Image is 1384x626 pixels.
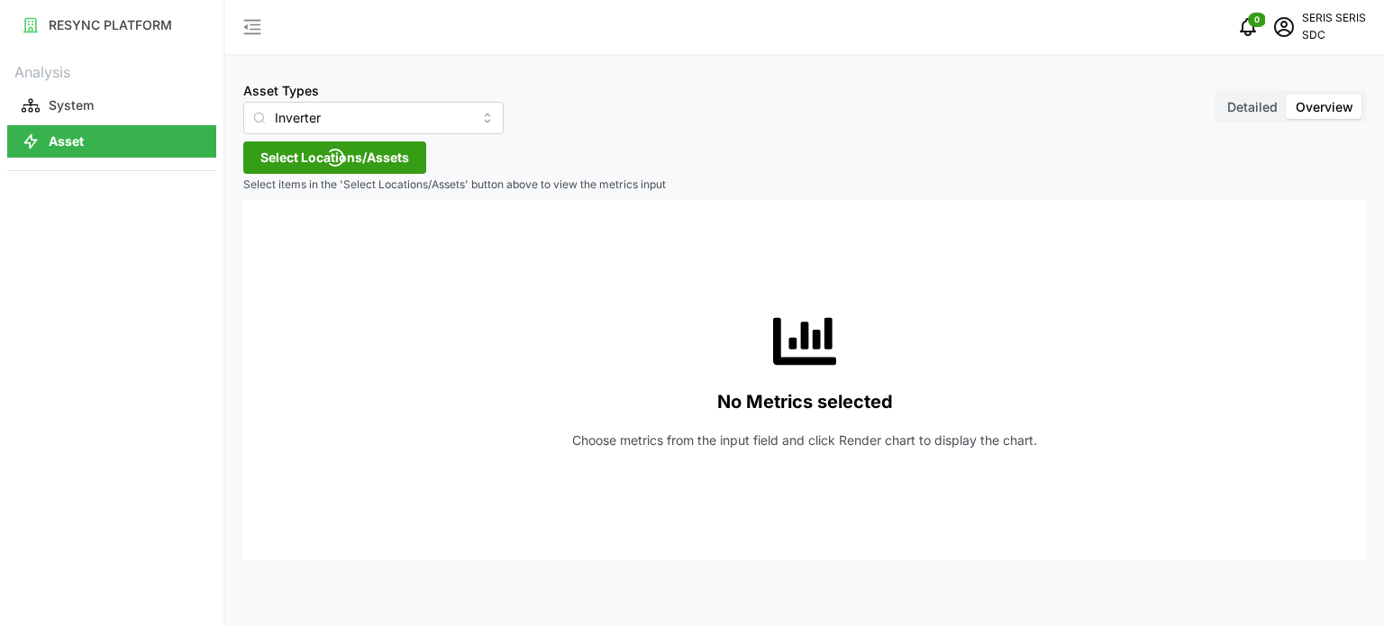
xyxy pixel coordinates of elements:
span: Overview [1296,99,1353,114]
p: Select items in the 'Select Locations/Assets' button above to view the metrics input [243,177,1366,193]
p: Analysis [7,58,216,84]
p: System [49,96,94,114]
span: Select Locations/Assets [260,142,409,173]
p: SERIS SERIS [1302,10,1366,27]
a: RESYNC PLATFORM [7,7,216,43]
p: Choose metrics from the input field and click Render chart to display the chart. [572,431,1037,449]
button: notifications [1230,9,1266,45]
span: 0 [1254,14,1260,26]
button: schedule [1266,9,1302,45]
a: Asset [7,123,216,159]
button: System [7,89,216,122]
label: Asset Types [243,81,319,101]
p: RESYNC PLATFORM [49,16,172,34]
p: No Metrics selected [717,387,893,417]
p: Asset [49,132,84,150]
button: RESYNC PLATFORM [7,9,216,41]
button: Select Locations/Assets [243,141,426,174]
a: System [7,87,216,123]
span: Detailed [1227,99,1278,114]
button: Asset [7,125,216,158]
p: SDC [1302,27,1366,44]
